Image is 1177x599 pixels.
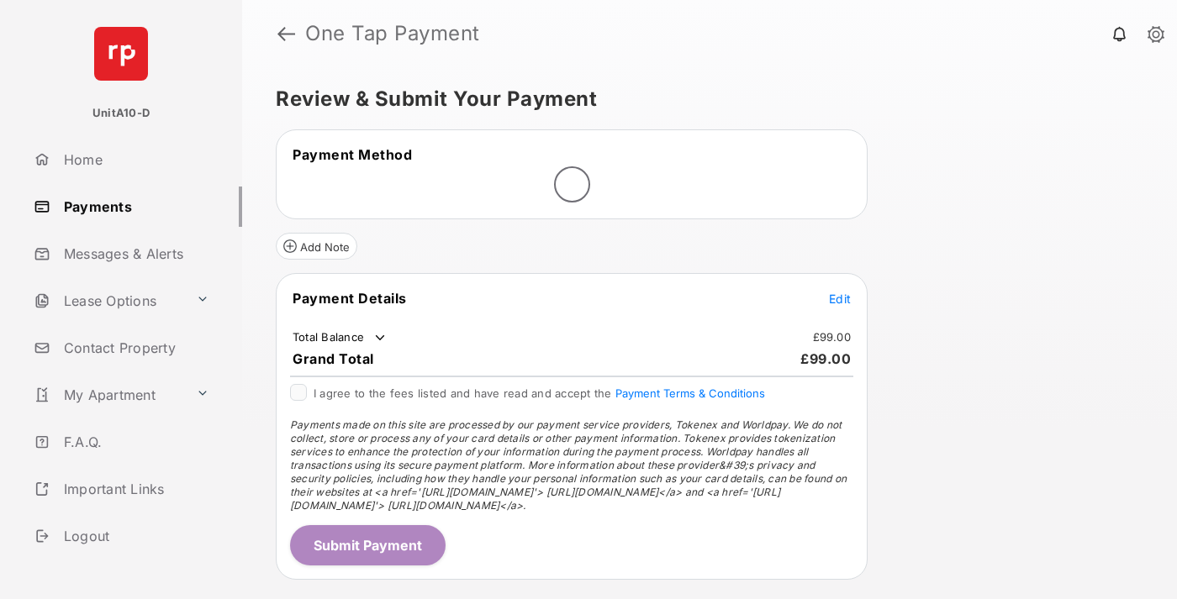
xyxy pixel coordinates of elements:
span: I agree to the fees listed and have read and accept the [314,386,765,400]
a: Payments [27,187,242,227]
strong: One Tap Payment [305,24,480,44]
td: £99.00 [812,329,852,344]
button: Submit Payment [290,525,446,565]
span: Payments made on this site are processed by our payment service providers, Tokenex and Worldpay. ... [290,418,847,512]
span: Payment Method [293,146,412,163]
p: UnitA10-D [92,105,150,122]
a: Contact Property [27,328,242,368]
button: I agree to the fees listed and have read and accept the [615,386,765,400]
a: Home [27,139,242,180]
h5: Review & Submit Your Payment [276,89,1130,109]
span: Grand Total [293,350,374,367]
a: Logout [27,516,242,556]
span: £99.00 [800,350,851,367]
img: svg+xml;base64,PHN2ZyB4bWxucz0iaHR0cDovL3d3dy53My5vcmcvMjAwMC9zdmciIHdpZHRoPSI2NCIgaGVpZ2h0PSI2NC... [94,27,148,81]
span: Edit [829,292,851,306]
a: Messages & Alerts [27,234,242,274]
button: Add Note [276,233,357,260]
a: Important Links [27,469,216,509]
a: F.A.Q. [27,422,242,462]
td: Total Balance [292,329,388,346]
button: Edit [829,290,851,307]
a: My Apartment [27,375,189,415]
a: Lease Options [27,281,189,321]
span: Payment Details [293,290,407,307]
